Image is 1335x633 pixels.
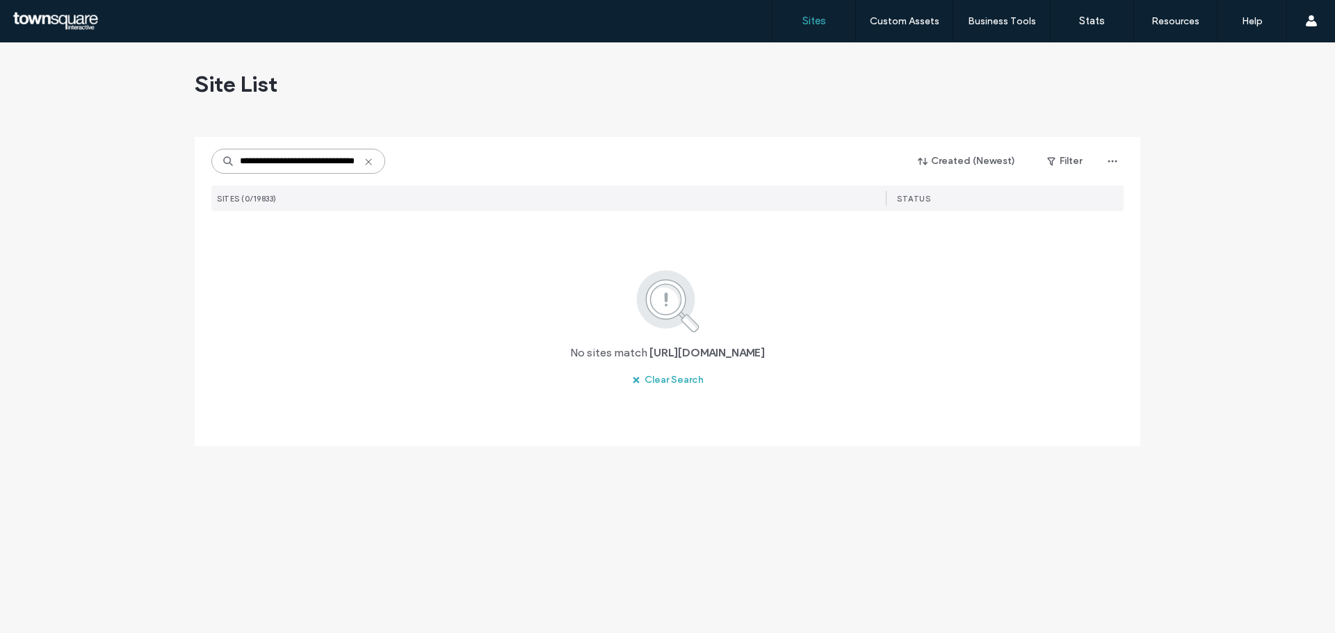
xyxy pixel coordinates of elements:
span: No sites match [570,345,647,361]
button: Clear Search [620,369,716,391]
span: Help [31,10,60,22]
span: SITES (0/19833) [217,194,277,204]
label: Stats [1079,15,1105,27]
button: Created (Newest) [906,150,1028,172]
span: [URL][DOMAIN_NAME] [649,345,765,361]
img: search.svg [617,268,718,334]
label: Help [1242,15,1263,27]
label: Sites [802,15,826,27]
button: Filter [1033,150,1096,172]
span: Site List [195,70,277,98]
label: Business Tools [968,15,1036,27]
label: Resources [1151,15,1199,27]
label: Custom Assets [870,15,939,27]
span: STATUS [897,194,930,204]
